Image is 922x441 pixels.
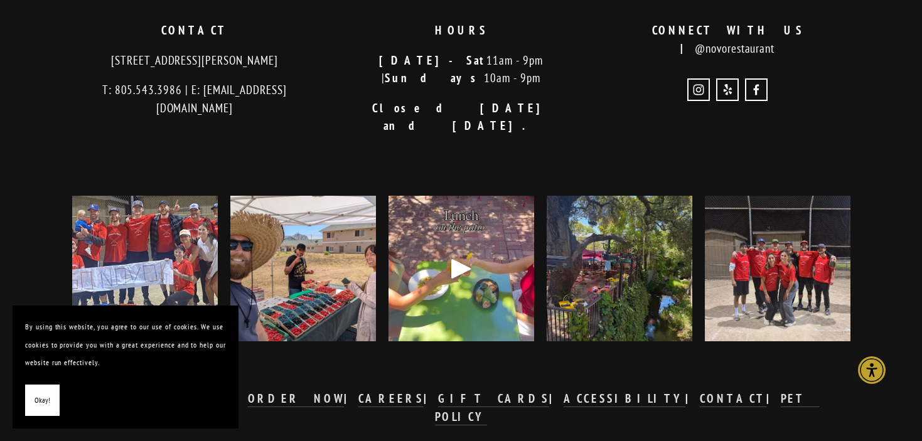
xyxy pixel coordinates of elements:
a: ORDER NOW [248,391,345,407]
strong: | [549,391,564,406]
img: The calm before the rush! Our patio is waiting for you! [547,172,692,366]
strong: Sundays [385,70,484,85]
span: Okay! [35,391,50,410]
button: Okay! [25,385,60,417]
img: Novo&rsquo;s softball team goes undefeated! We&rsquo;re on our way to playoffs! [705,172,850,366]
p: By using this website, you agree to our use of cookies. We use cookies to provide you with a grea... [25,318,226,372]
strong: | [685,391,700,406]
a: PET POLICY [435,391,820,425]
a: ACCESSIBILITY [564,391,685,407]
a: GIFT CARDS [438,391,550,407]
strong: CONTACT [161,23,228,38]
strong: Closed [DATE] and [DATE]. [372,100,563,134]
p: 11am - 9pm | 10am - 9pm [338,51,584,87]
strong: CAREERS [358,391,424,406]
div: Accessibility Menu [858,356,886,384]
strong: | [233,391,248,406]
strong: CONTACT [700,391,766,406]
strong: GIFT CARDS [438,391,550,406]
p: [STREET_ADDRESS][PERSON_NAME] [72,51,318,70]
a: Yelp [716,78,739,101]
section: Cookie banner [13,306,239,428]
strong: | [766,391,781,406]
strong: CONNECT WITH US | [652,23,817,56]
a: Novo Restaurant and Lounge [745,78,768,101]
strong: HOURS [435,23,488,38]
img: Fresh from the farmers market: sweet berries, crunchy celery and crisp Brussels sprouts 🍓🌿 [212,196,394,341]
strong: [DATE]-Sat [379,53,486,68]
img: CHAMPS! 🥇 Huge congrats to our incredible softball team for bringing home the league championship... [53,196,235,341]
strong: PET POLICY [435,391,820,424]
strong: ORDER NOW [248,391,345,406]
div: Play [446,253,476,284]
strong: | [424,391,438,406]
strong: | [344,391,358,406]
p: T: 805.543.3986 | E: [EMAIL_ADDRESS][DOMAIN_NAME] [72,81,318,117]
p: @novorestaurant [605,21,850,57]
strong: ACCESSIBILITY [564,391,685,406]
a: Instagram [687,78,710,101]
a: CONTACT [700,391,766,407]
a: CAREERS [358,391,424,407]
